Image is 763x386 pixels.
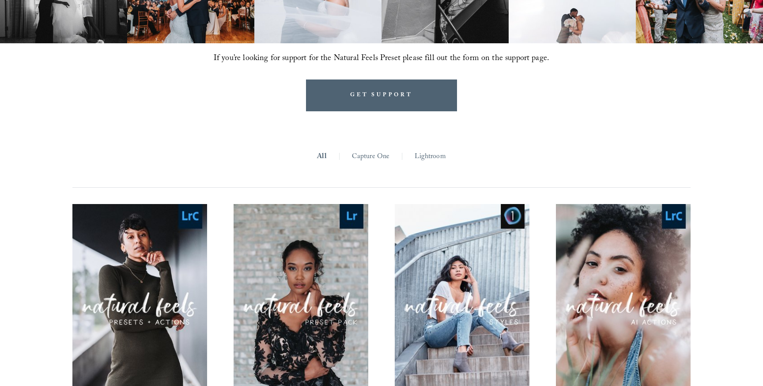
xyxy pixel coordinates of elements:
[401,150,403,164] span: |
[317,150,326,164] a: All
[415,150,446,164] a: Lightroom
[352,150,390,164] a: Capture One
[214,52,549,66] span: If you’re looking for support for the Natural Feels Preset please fill out the form on the suppor...
[306,79,457,111] a: GET SUPPORT
[338,150,340,164] span: |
